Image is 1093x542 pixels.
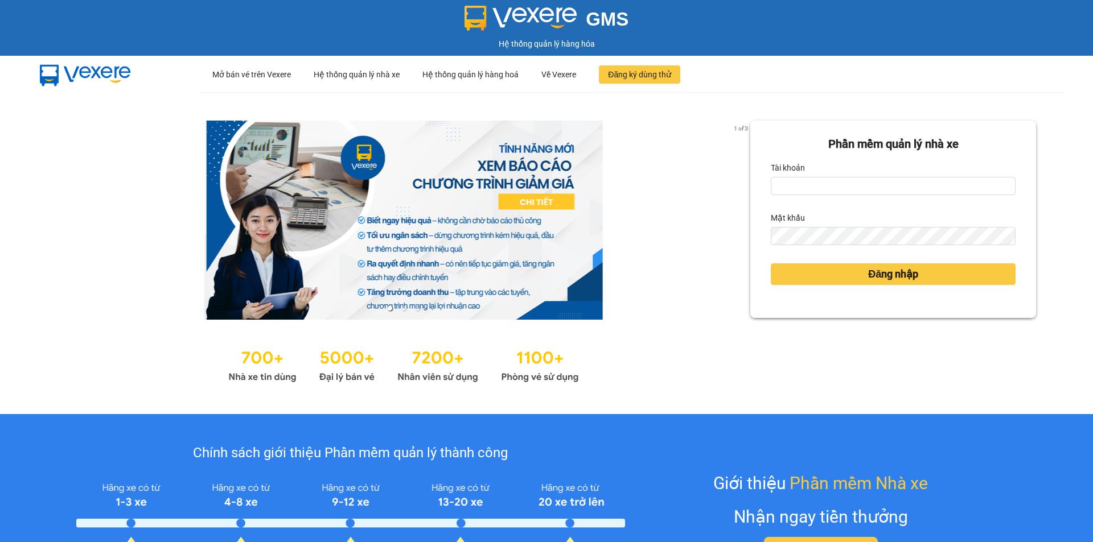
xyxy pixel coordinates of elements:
label: Mật khẩu [771,209,805,227]
img: logo 2 [465,6,577,31]
span: GMS [586,9,628,30]
div: Hệ thống quản lý hàng hóa [3,38,1090,50]
span: Phần mềm Nhà xe [790,470,928,497]
span: Đăng ký dùng thử [608,68,671,81]
input: Mật khẩu [771,227,1016,245]
button: previous slide / item [57,121,73,320]
button: Đăng ký dùng thử [599,65,680,84]
div: Về Vexere [541,56,576,93]
label: Tài khoản [771,159,805,177]
div: Hệ thống quản lý nhà xe [314,56,400,93]
div: Hệ thống quản lý hàng hoá [422,56,519,93]
img: Statistics.png [228,342,579,386]
div: Giới thiệu [713,470,928,497]
input: Tài khoản [771,177,1016,195]
a: GMS [465,17,629,26]
div: Nhận ngay tiền thưởng [734,503,908,530]
div: Mở bán vé trên Vexere [212,56,291,93]
li: slide item 3 [415,306,420,311]
button: Đăng nhập [771,263,1016,285]
p: 1 of 3 [730,121,750,135]
li: slide item 2 [401,306,406,311]
div: Chính sách giới thiệu Phần mềm quản lý thành công [76,442,624,464]
button: next slide / item [734,121,750,320]
img: mbUUG5Q.png [28,56,142,93]
li: slide item 1 [388,306,392,311]
span: Đăng nhập [868,266,918,282]
div: Phần mềm quản lý nhà xe [771,135,1016,153]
